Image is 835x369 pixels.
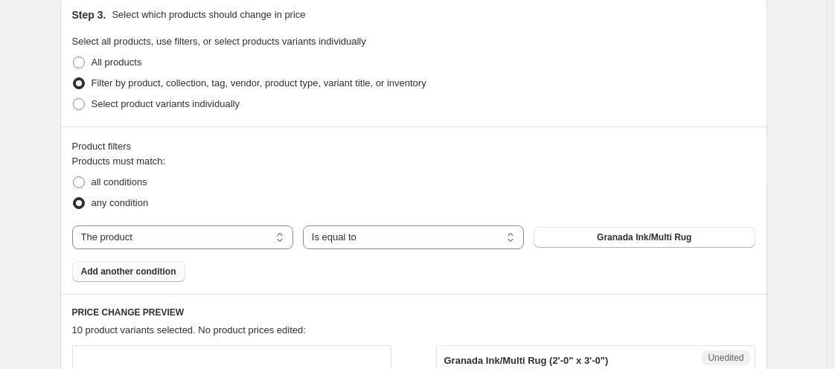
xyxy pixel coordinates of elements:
p: Select which products should change in price [112,7,305,22]
span: Select product variants individually [92,98,240,109]
span: Add another condition [81,266,176,277]
span: all conditions [92,176,147,187]
span: 10 product variants selected. No product prices edited: [72,324,306,336]
span: Granada Ink/Multi Rug [597,231,691,243]
button: Add another condition [72,261,185,282]
div: Product filters [72,139,755,154]
span: Unedited [708,352,743,364]
span: Products must match: [72,155,166,167]
span: any condition [92,197,149,208]
h6: PRICE CHANGE PREVIEW [72,307,755,318]
h2: Step 3. [72,7,106,22]
span: All products [92,57,142,68]
button: Granada Ink/Multi Rug [534,227,755,248]
span: Filter by product, collection, tag, vendor, product type, variant title, or inventory [92,77,426,89]
span: Select all products, use filters, or select products variants individually [72,36,366,47]
span: Granada Ink/Multi Rug (2'-0" x 3'-0") [444,355,609,366]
